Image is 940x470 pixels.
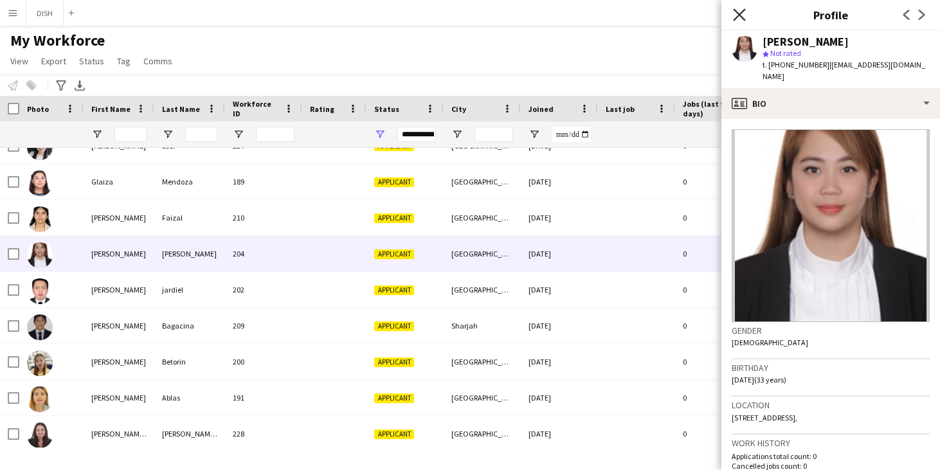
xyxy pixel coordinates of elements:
div: [PERSON_NAME] [PERSON_NAME] [154,416,225,451]
div: [GEOGRAPHIC_DATA] [444,272,521,307]
button: Open Filter Menu [91,129,103,140]
a: Status [74,53,109,69]
div: [PERSON_NAME] [84,344,154,379]
div: Sharjah [444,308,521,343]
input: Workforce ID Filter Input [256,127,294,142]
div: Bagacina [154,308,225,343]
button: Open Filter Menu [162,129,174,140]
p: Applications total count: 0 [732,451,930,461]
div: Glaiza [84,164,154,199]
div: 200 [225,344,302,379]
div: [GEOGRAPHIC_DATA] [444,200,521,235]
button: Open Filter Menu [529,129,540,140]
span: View [10,55,28,67]
span: My Workforce [10,31,105,50]
img: Gina Eser [27,134,53,160]
img: Crew avatar or photo [732,129,930,322]
span: Workforce ID [233,99,279,118]
input: Joined Filter Input [552,127,590,142]
div: Ablas [154,380,225,415]
img: Laura Melisa Patarroyo Godoy [27,422,53,448]
a: Export [36,53,71,69]
div: [DATE] [521,344,598,379]
div: [GEOGRAPHIC_DATA] [444,344,521,379]
img: joey jardiel [27,278,53,304]
a: View [5,53,33,69]
h3: Location [732,399,930,411]
span: Not rated [770,48,801,58]
div: [DATE] [521,416,598,451]
div: 0 [675,200,759,235]
div: 0 [675,416,759,451]
span: Status [79,55,104,67]
app-action-btn: Export XLSX [72,78,87,93]
span: [DATE] (33 years) [732,375,786,384]
div: 209 [225,308,302,343]
span: Comms [143,55,172,67]
button: Open Filter Menu [374,129,386,140]
div: [PERSON_NAME] [84,380,154,415]
div: 191 [225,380,302,415]
div: [PERSON_NAME] [84,272,154,307]
div: 189 [225,164,302,199]
div: Faizal [154,200,225,235]
span: Applicant [374,393,414,403]
span: First Name [91,104,131,114]
button: Open Filter Menu [233,129,244,140]
span: City [451,104,466,114]
span: Photo [27,104,49,114]
div: 210 [225,200,302,235]
span: Jobs (last 90 days) [683,99,736,118]
div: [GEOGRAPHIC_DATA] [444,236,521,271]
div: 0 [675,380,759,415]
span: Last Name [162,104,200,114]
button: DISH [26,1,64,26]
div: [PERSON_NAME] [84,308,154,343]
div: 0 [675,344,759,379]
img: Glaiza Mendoza [27,170,53,196]
span: Applicant [374,213,414,223]
div: 0 [675,164,759,199]
div: Mendoza [154,164,225,199]
span: Status [374,104,399,114]
div: [PERSON_NAME] [763,36,849,48]
span: Applicant [374,429,414,439]
div: [GEOGRAPHIC_DATA] [444,380,521,415]
input: Last Name Filter Input [185,127,217,142]
a: Comms [138,53,177,69]
div: [DATE] [521,200,598,235]
div: 0 [675,236,759,271]
span: Applicant [374,321,414,331]
img: John Michael Bagacina [27,314,53,340]
span: Joined [529,104,554,114]
input: City Filter Input [475,127,513,142]
div: jardiel [154,272,225,307]
h3: Work history [732,437,930,449]
div: 0 [675,308,759,343]
div: 0 [675,272,759,307]
div: Betorin [154,344,225,379]
span: [STREET_ADDRESS], [732,413,797,422]
span: Tag [117,55,131,67]
div: [DATE] [521,236,598,271]
span: [DEMOGRAPHIC_DATA] [732,338,808,347]
button: Open Filter Menu [451,129,463,140]
a: Tag [112,53,136,69]
div: [DATE] [521,272,598,307]
span: Export [41,55,66,67]
img: Hanna Faizal [27,206,53,232]
div: [DATE] [521,380,598,415]
div: [PERSON_NAME] [84,200,154,235]
img: Jasmin de castro [27,242,53,268]
img: Juliet Ablas [27,386,53,412]
span: t. [PHONE_NUMBER] [763,60,829,69]
img: Julie Betorin [27,350,53,376]
span: Applicant [374,357,414,367]
div: 202 [225,272,302,307]
div: 204 [225,236,302,271]
span: | [EMAIL_ADDRESS][DOMAIN_NAME] [763,60,925,81]
h3: Birthday [732,362,930,374]
div: 228 [225,416,302,451]
span: Rating [310,104,334,114]
div: Bio [721,88,940,119]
